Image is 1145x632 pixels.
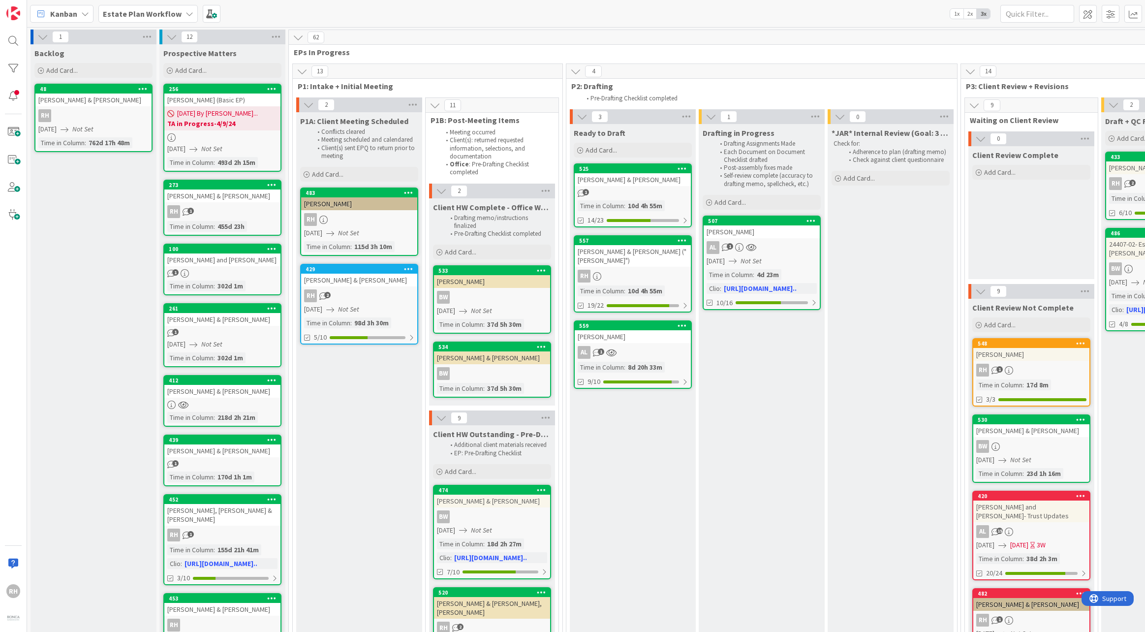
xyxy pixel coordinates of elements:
[575,236,691,245] div: 557
[483,383,485,394] span: :
[707,283,720,294] div: Clio
[579,322,691,329] div: 559
[352,317,391,328] div: 98d 3h 30m
[164,385,280,398] div: [PERSON_NAME] & [PERSON_NAME]
[704,225,820,238] div: [PERSON_NAME]
[707,241,719,254] div: AL
[437,383,483,394] div: Time in Column
[434,266,550,288] div: 533[PERSON_NAME]
[471,306,492,315] i: Not Set
[741,256,762,265] i: Not Set
[40,86,152,93] div: 48
[578,285,624,296] div: Time in Column
[976,379,1022,390] div: Time in Column
[1022,468,1024,479] span: :
[301,189,417,197] div: 483
[624,362,625,373] span: :
[973,525,1089,538] div: AL
[163,435,281,486] a: 439[PERSON_NAME] & [PERSON_NAME]Time in Column:170d 1h 1m
[187,208,194,214] span: 1
[434,351,550,364] div: [PERSON_NAME] & [PERSON_NAME]
[450,552,452,563] span: :
[625,200,665,211] div: 10d 4h 55m
[1022,553,1024,564] span: :
[1119,319,1128,329] span: 4/8
[164,376,280,398] div: 412[PERSON_NAME] & [PERSON_NAME]
[973,339,1089,348] div: 548
[34,48,64,58] span: Backlog
[434,588,550,597] div: 520
[169,182,280,189] div: 273
[163,494,281,585] a: 452[PERSON_NAME], [PERSON_NAME] & [PERSON_NAME]RHTime in Column:155d 21h 41mClio:[URL][DOMAIN_NAM...
[1010,455,1031,464] i: Not Set
[1122,304,1124,315] span: :
[169,595,280,602] div: 453
[1024,553,1060,564] div: 38d 2h 3m
[215,544,261,555] div: 155d 21h 41m
[214,412,215,423] span: :
[575,164,691,186] div: 525[PERSON_NAME] & [PERSON_NAME]
[433,265,551,334] a: 533[PERSON_NAME]BW[DATE]Not SetTime in Column:37d 5h 30m
[164,529,280,541] div: RH
[583,189,589,195] span: 1
[976,468,1022,479] div: Time in Column
[437,291,450,304] div: BW
[164,444,280,457] div: [PERSON_NAME] & [PERSON_NAME]
[437,552,450,563] div: Clio
[215,352,246,363] div: 302d 1m
[177,108,258,119] span: [DATE] By [PERSON_NAME]...
[172,460,179,467] span: 1
[575,245,691,267] div: [PERSON_NAME] & [PERSON_NAME] ("[PERSON_NAME]")
[215,412,258,423] div: 218d 2h 21m
[214,544,215,555] span: :
[579,165,691,172] div: 525
[434,597,550,619] div: [PERSON_NAME] & [PERSON_NAME], [PERSON_NAME]
[304,241,350,252] div: Time in Column
[977,9,990,19] span: 3x
[704,241,820,254] div: AL
[164,253,280,266] div: [PERSON_NAME] and [PERSON_NAME]
[973,364,1089,377] div: RH
[485,319,524,330] div: 37d 5h 30m
[163,180,281,236] a: 273[PERSON_NAME] & [PERSON_NAME]RHTime in Column:455d 23h
[312,170,343,179] span: Add Card...
[753,269,754,280] span: :
[574,320,692,389] a: 559[PERSON_NAME]ALTime in Column:8d 20h 33m9/10
[973,492,1089,522] div: 420[PERSON_NAME] and [PERSON_NAME]- Trust Updates
[35,85,152,106] div: 48[PERSON_NAME] & [PERSON_NAME]
[169,377,280,384] div: 412
[973,614,1089,627] div: RH
[167,157,214,168] div: Time in Column
[169,86,280,93] div: 256
[973,598,1089,611] div: [PERSON_NAME] & [PERSON_NAME]
[707,269,753,280] div: Time in Column
[973,589,1089,611] div: 482[PERSON_NAME] & [PERSON_NAME]
[35,94,152,106] div: [PERSON_NAME] & [PERSON_NAME]
[163,244,281,295] a: 100[PERSON_NAME] and [PERSON_NAME]Time in Column:302d 1m
[978,590,1089,597] div: 482
[164,594,280,603] div: 453
[301,197,417,210] div: [PERSON_NAME]
[754,269,781,280] div: 4d 23m
[727,243,733,250] span: 1
[38,124,57,134] span: [DATE]
[214,472,215,482] span: :
[167,352,214,363] div: Time in Column
[34,84,153,152] a: 48[PERSON_NAME] & [PERSON_NAME]RH[DATE]Not SetTime in Column:762d 17h 48m
[996,366,1003,373] span: 1
[996,528,1003,534] span: 15
[438,344,550,350] div: 534
[350,317,352,328] span: :
[578,346,590,359] div: AL
[1024,379,1051,390] div: 17d 8m
[973,348,1089,361] div: [PERSON_NAME]
[598,348,604,355] span: 1
[1000,5,1074,23] input: Quick Filter...
[187,531,194,537] span: 1
[485,383,524,394] div: 37d 5h 30m
[434,343,550,351] div: 534
[164,436,280,457] div: 439[PERSON_NAME] & [PERSON_NAME]
[164,304,280,313] div: 261
[172,329,179,335] span: 1
[714,198,746,207] span: Add Card...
